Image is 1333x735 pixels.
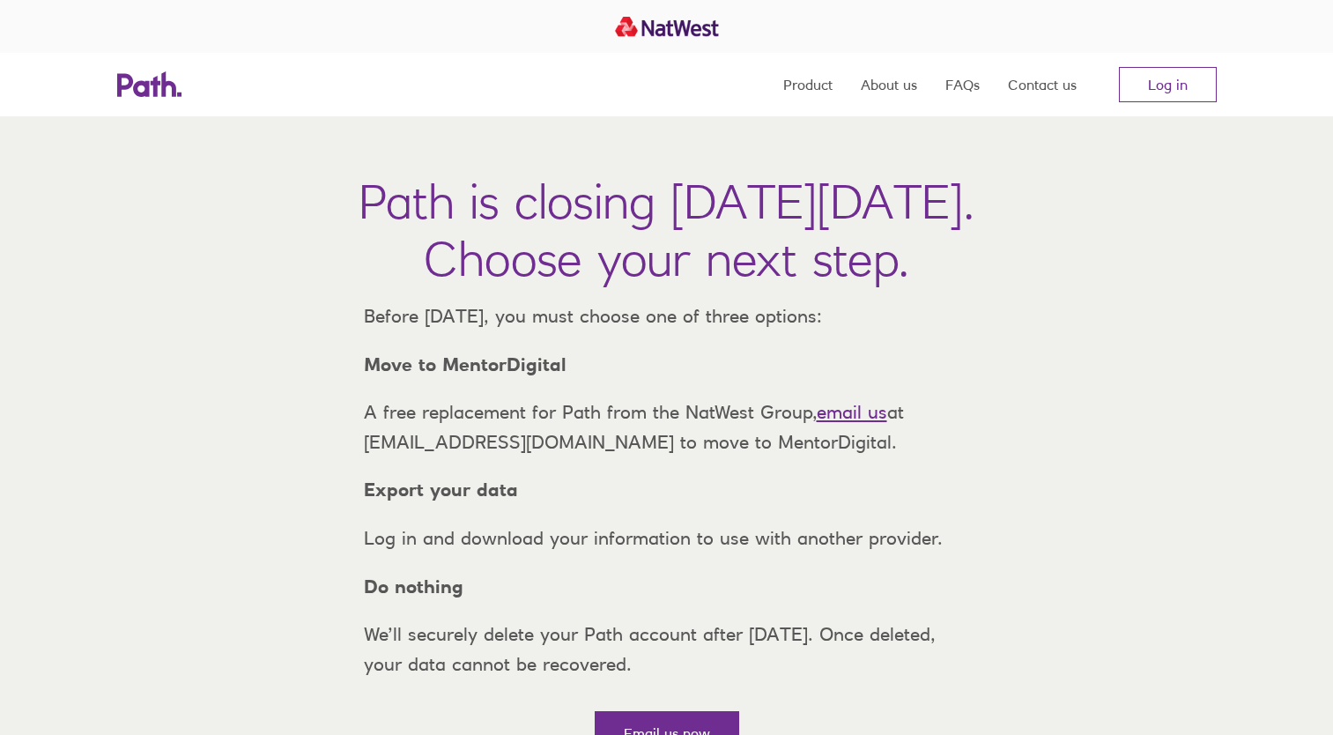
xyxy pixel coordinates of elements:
a: Contact us [1008,53,1077,116]
strong: Do nothing [364,575,463,598]
p: Before [DATE], you must choose one of three options: [350,301,984,331]
a: email us [817,401,887,423]
p: We’ll securely delete your Path account after [DATE]. Once deleted, your data cannot be recovered. [350,620,984,679]
a: Product [783,53,833,116]
a: Log in [1119,67,1217,102]
p: Log in and download your information to use with another provider. [350,523,984,553]
strong: Export your data [364,479,518,501]
a: FAQs [945,53,980,116]
p: A free replacement for Path from the NatWest Group, at [EMAIL_ADDRESS][DOMAIN_NAME] to move to Me... [350,397,984,457]
h1: Path is closing [DATE][DATE]. Choose your next step. [359,173,974,287]
a: About us [861,53,917,116]
strong: Move to MentorDigital [364,353,567,375]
